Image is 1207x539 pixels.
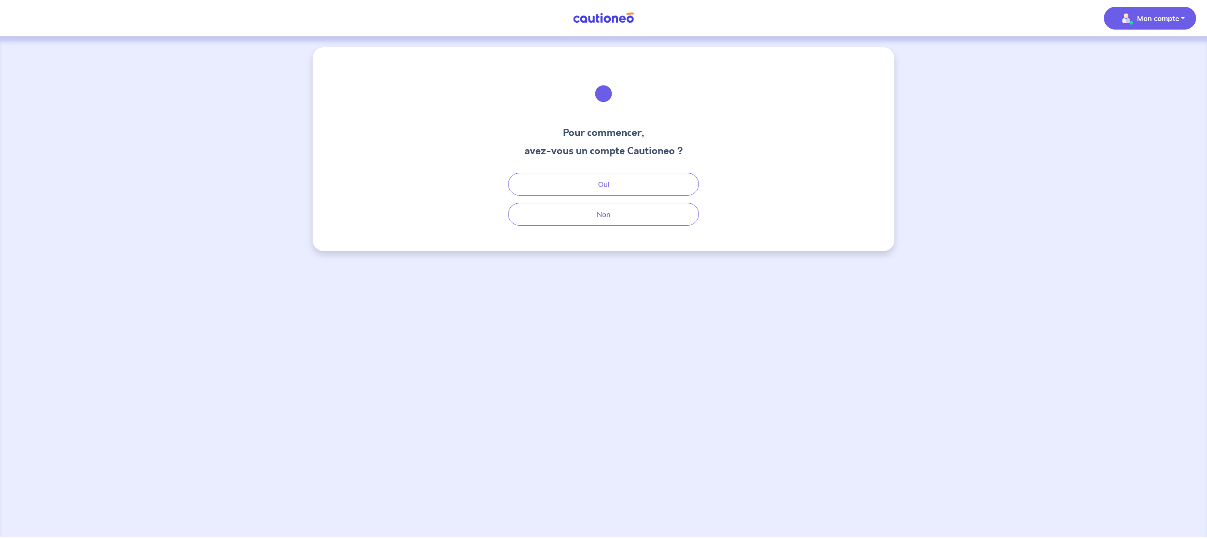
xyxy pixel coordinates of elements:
[569,12,638,24] img: Cautioneo
[508,203,699,226] button: Non
[1137,13,1179,24] p: Mon compte
[1104,7,1196,30] button: illu_account_valid_menu.svgMon compte
[524,144,683,158] h3: avez-vous un compte Cautioneo ?
[524,126,683,140] h3: Pour commencer,
[508,173,699,196] button: Oui
[579,69,628,118] img: illu_welcome.svg
[1119,11,1133,25] img: illu_account_valid_menu.svg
